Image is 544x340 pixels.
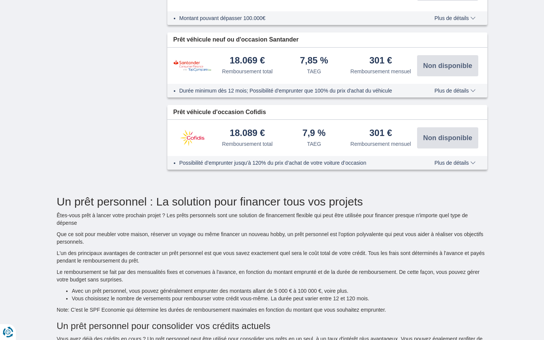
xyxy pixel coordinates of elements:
li: Avec un prêt personnel, vous pouvez généralement emprunter des montants allant de 5 000 € à 100 0... [72,287,487,295]
button: Plus de détails [429,15,481,21]
div: Remboursement mensuel [351,68,411,75]
button: Plus de détails [429,88,481,94]
p: Que ce soit pour meubler votre maison, réserver un voyage ou même financer un nouveau hobby, un p... [57,230,487,246]
span: Plus de détails [434,160,476,165]
img: pret personnel Santander [173,60,211,71]
div: Remboursement total [222,68,273,75]
span: Non disponible [423,134,472,141]
li: Vous choisissez le nombre de versements pour rembourser votre crédit vous-même. La durée peut var... [72,295,487,302]
div: 18.069 € [230,56,265,66]
div: 18.089 € [230,128,265,139]
span: Non disponible [423,62,472,69]
button: Non disponible [417,55,478,76]
span: Prêt véhicule neuf ou d'occasion Santander [173,36,299,44]
li: Montant pouvant dépasser 100.000€ [179,14,413,22]
div: TAEG [307,140,321,148]
p: Êtes-vous prêt à lancer votre prochain projet ? Les prêts personnels sont une solution de finance... [57,212,487,227]
div: Remboursement mensuel [351,140,411,148]
p: Note: C'est le SPF Economie qui détermine les durées de remboursement maximales en fonction du mo... [57,306,487,314]
h2: Un prêt personnel : La solution pour financer tous vos projets [57,195,487,208]
li: Durée minimum dès 12 mois; Possibilité d'emprunter que 100% du prix d'achat du véhicule [179,87,413,94]
div: 7,85 % [300,56,328,66]
div: Remboursement total [222,140,273,148]
div: 301 € [369,56,392,66]
img: pret personnel Cofidis [173,128,211,147]
p: L'un des principaux avantages de contracter un prêt personnel est que vous savez exactement quel ... [57,249,487,264]
p: Le remboursement se fait par des mensualités fixes et convenues à l'avance, en fonction du montan... [57,268,487,283]
li: Possibilité d’emprunter jusqu’à 120% du prix d’achat de votre voiture d’occasion [179,159,413,167]
span: Plus de détails [434,15,476,21]
div: 7,9 % [303,128,326,139]
div: 301 € [369,128,392,139]
button: Non disponible [417,127,478,148]
button: Plus de détails [429,160,481,166]
h3: Un prêt personnel pour consolider vos crédits actuels [57,321,487,331]
div: TAEG [307,68,321,75]
span: Plus de détails [434,88,476,93]
span: Prêt véhicule d'occasion Cofidis [173,108,266,117]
